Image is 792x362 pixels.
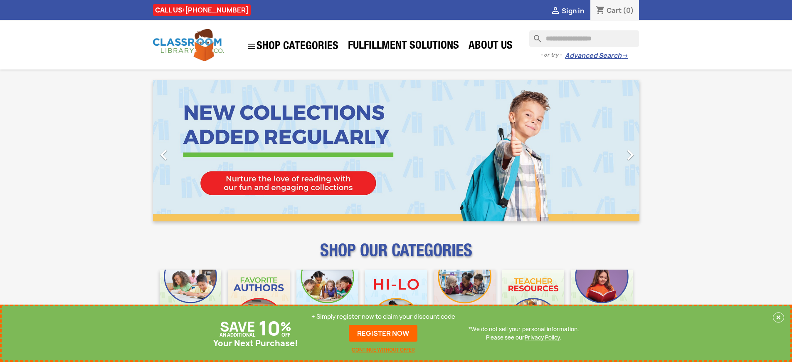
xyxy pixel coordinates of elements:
a: About Us [464,38,517,55]
i: shopping_cart [595,6,605,16]
i:  [550,6,560,16]
a: Previous [153,80,226,221]
span: - or try - [540,51,565,59]
i:  [247,41,257,51]
i:  [153,144,174,165]
img: CLC_Bulk_Mobile.jpg [160,270,222,332]
div: CALL US: [153,4,251,16]
i:  [620,144,641,165]
p: SHOP OUR CATEGORIES [153,248,639,263]
img: CLC_Dyslexia_Mobile.jpg [571,270,633,332]
input: Search [529,30,639,47]
a: Next [566,80,639,221]
span: (0) [623,6,634,15]
img: Classroom Library Company [153,29,224,61]
span: Sign in [562,6,584,15]
span: → [622,52,628,60]
i: search [529,30,539,40]
a:  Sign in [550,6,584,15]
img: CLC_Phonics_And_Decodables_Mobile.jpg [296,270,358,332]
a: [PHONE_NUMBER] [185,5,249,15]
a: SHOP CATEGORIES [242,37,343,55]
img: CLC_Fiction_Nonfiction_Mobile.jpg [434,270,496,332]
a: Advanced Search→ [565,52,628,60]
ul: Carousel container [153,80,639,221]
span: Cart [607,6,622,15]
img: CLC_Teacher_Resources_Mobile.jpg [502,270,564,332]
img: CLC_HiLo_Mobile.jpg [365,270,427,332]
img: CLC_Favorite_Authors_Mobile.jpg [228,270,290,332]
a: Fulfillment Solutions [344,38,463,55]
